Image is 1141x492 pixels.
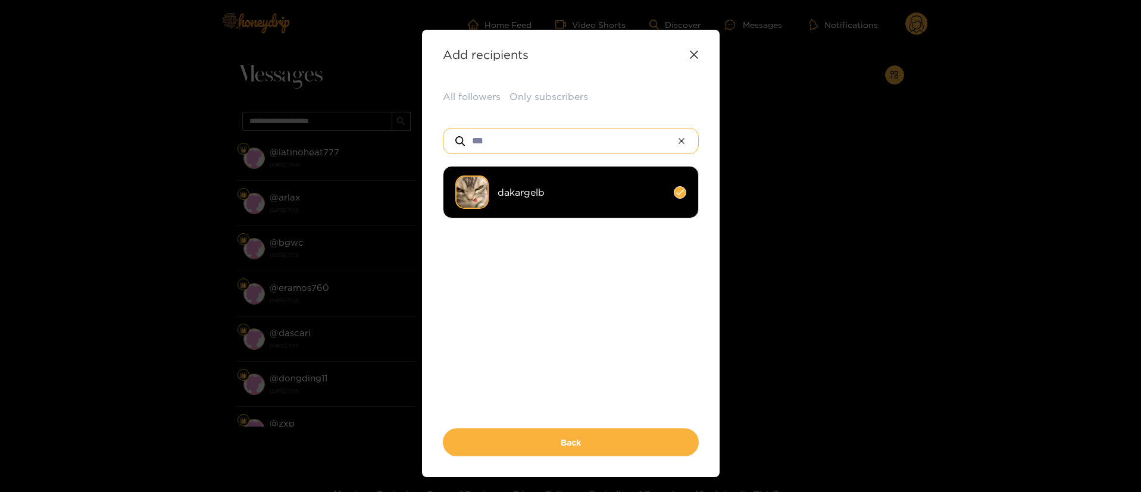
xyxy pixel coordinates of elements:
[509,90,588,104] button: Only subscribers
[443,48,529,61] strong: Add recipients
[455,176,489,209] img: 3m8xm-inbound1688109734602502850.jpg
[443,428,699,456] button: Back
[498,186,665,199] span: dakargelb
[443,90,501,104] button: All followers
